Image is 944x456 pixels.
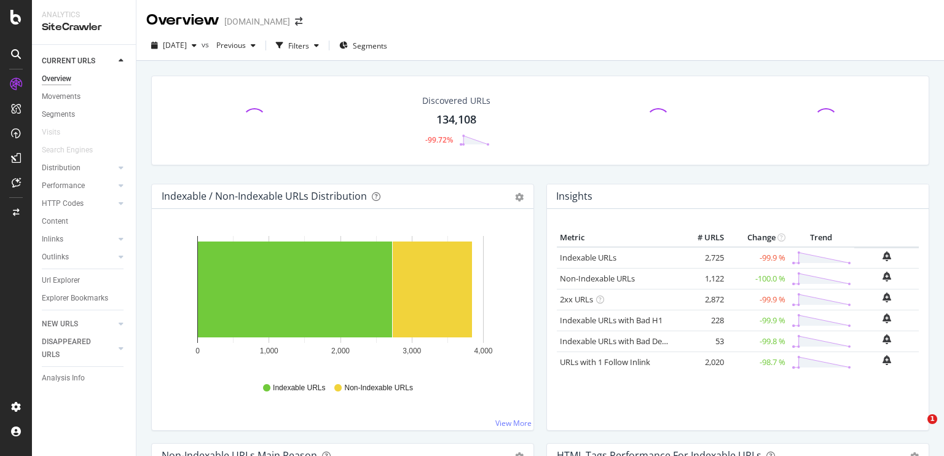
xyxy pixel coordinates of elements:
div: [DOMAIN_NAME] [224,15,290,28]
a: 2xx URLs [560,294,593,305]
a: Non-Indexable URLs [560,273,635,284]
text: 2,000 [331,347,350,355]
a: NEW URLS [42,318,115,331]
td: 1,122 [678,268,727,289]
td: -99.8 % [727,331,789,352]
div: Analytics [42,10,126,20]
div: Overview [42,73,71,85]
span: Non-Indexable URLs [344,383,412,393]
a: Analysis Info [42,372,127,385]
div: bell-plus [883,355,891,365]
span: vs [202,39,211,50]
button: Previous [211,36,261,55]
button: Filters [271,36,324,55]
a: Outlinks [42,251,115,264]
a: Movements [42,90,127,103]
div: Url Explorer [42,274,80,287]
div: gear [515,193,524,202]
div: bell-plus [883,293,891,302]
td: -99.9 % [727,310,789,331]
svg: A chart. [162,229,519,371]
a: Explorer Bookmarks [42,292,127,305]
a: HTTP Codes [42,197,115,210]
th: # URLS [678,229,727,247]
td: -100.0 % [727,268,789,289]
div: Analysis Info [42,372,85,385]
iframe: Intercom live chat [902,414,932,444]
a: Indexable URLs with Bad H1 [560,315,663,326]
td: -99.9 % [727,247,789,269]
div: Movements [42,90,81,103]
div: bell-plus [883,251,891,261]
span: Segments [353,41,387,51]
div: Explorer Bookmarks [42,292,108,305]
div: Visits [42,126,60,139]
th: Metric [557,229,678,247]
td: 228 [678,310,727,331]
button: Segments [334,36,392,55]
a: Performance [42,179,115,192]
a: View More [495,418,532,428]
a: Distribution [42,162,115,175]
a: Content [42,215,127,228]
div: Segments [42,108,75,121]
a: Search Engines [42,144,105,157]
div: bell-plus [883,334,891,344]
div: Indexable / Non-Indexable URLs Distribution [162,190,367,202]
th: Trend [789,229,854,247]
a: Indexable URLs with Bad Description [560,336,694,347]
a: Segments [42,108,127,121]
div: Overview [146,10,219,31]
a: Overview [42,73,127,85]
button: [DATE] [146,36,202,55]
span: Indexable URLs [273,383,325,393]
a: URLs with 1 Follow Inlink [560,356,650,368]
span: 1 [927,414,937,424]
td: -99.9 % [727,289,789,310]
div: SiteCrawler [42,20,126,34]
div: bell-plus [883,272,891,281]
div: Content [42,215,68,228]
span: Previous [211,40,246,50]
div: Discovered URLs [422,95,490,107]
a: DISAPPEARED URLS [42,336,115,361]
td: 53 [678,331,727,352]
div: Distribution [42,162,81,175]
text: 3,000 [403,347,421,355]
td: 2,020 [678,352,727,372]
div: -99.72% [425,135,453,145]
a: Url Explorer [42,274,127,287]
text: 0 [195,347,200,355]
div: Filters [288,41,309,51]
a: Indexable URLs [560,252,616,263]
a: Inlinks [42,233,115,246]
div: Performance [42,179,85,192]
div: Outlinks [42,251,69,264]
td: 2,725 [678,247,727,269]
div: CURRENT URLS [42,55,95,68]
div: bell-plus [883,313,891,323]
h4: Insights [556,188,592,205]
div: DISAPPEARED URLS [42,336,104,361]
span: 2025 Aug. 1st [163,40,187,50]
div: arrow-right-arrow-left [295,17,302,26]
th: Change [727,229,789,247]
a: CURRENT URLS [42,55,115,68]
td: -98.7 % [727,352,789,372]
div: Inlinks [42,233,63,246]
td: 2,872 [678,289,727,310]
a: Visits [42,126,73,139]
text: 1,000 [260,347,278,355]
div: HTTP Codes [42,197,84,210]
text: 4,000 [474,347,492,355]
div: NEW URLS [42,318,78,331]
div: 134,108 [436,112,476,128]
div: Search Engines [42,144,93,157]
